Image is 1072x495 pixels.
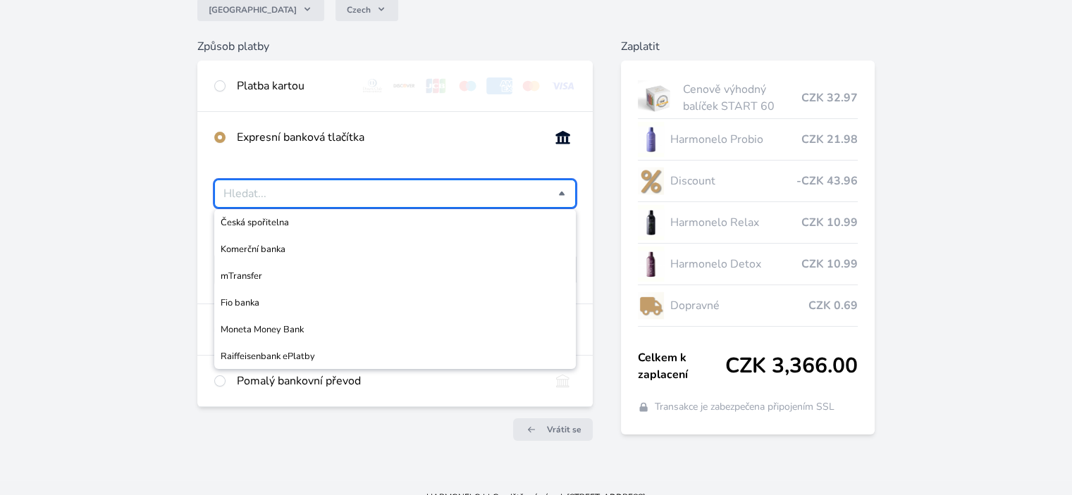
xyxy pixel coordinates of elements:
img: discount-lo.png [638,163,665,199]
span: Harmonelo Probio [670,131,801,148]
img: amex.svg [486,77,512,94]
img: delivery-lo.png [638,288,665,323]
span: Komerční banka [221,242,569,256]
span: Raiffeisenbank ePlatby [221,349,569,363]
img: bankTransfer_IBAN.svg [550,372,576,389]
span: CZK 21.98 [801,131,858,148]
input: Česká spořitelnaKomerční bankamTransferFio bankaMoneta Money BankRaiffeisenbank ePlatby [223,185,557,202]
span: [GEOGRAPHIC_DATA] [209,4,297,15]
img: CLEAN_RELAX_se_stinem_x-lo.jpg [638,205,665,240]
img: DETOX_se_stinem_x-lo.jpg [638,246,665,282]
img: maestro.svg [455,77,481,94]
a: Vrátit se [513,418,593,441]
span: CZK 32.97 [801,89,858,106]
img: start.jpg [638,80,678,115]
span: CZK 0.69 [808,297,858,314]
div: Expresní banková tlačítka [237,129,538,146]
span: -CZK 43.96 [796,173,858,189]
span: Cenově výhodný balíček START 60 [683,81,801,115]
img: jcb.svg [423,77,449,94]
img: mc.svg [518,77,544,94]
span: Vrátit se [547,424,581,435]
img: discover.svg [391,77,417,94]
span: Discount [670,173,796,189]
span: Transakce je zabezpečena připojením SSL [655,400,834,414]
span: Harmonelo Relax [670,214,801,231]
span: Czech [347,4,371,15]
h6: Způsob platby [197,38,592,55]
div: Vyberte svou banku [214,180,575,208]
span: CZK 3,366.00 [725,353,858,379]
span: Česká spořitelna [221,215,569,230]
span: CZK 10.99 [801,256,858,272]
img: diners.svg [359,77,386,94]
span: CZK 10.99 [801,214,858,231]
img: CLEAN_PROBIO_se_stinem_x-lo.jpg [638,122,665,157]
h6: Zaplatit [621,38,875,55]
div: Platba kartou [237,77,348,94]
span: mTransfer [221,269,569,283]
span: Celkem k zaplacení [638,349,725,383]
div: Pomalý bankovní převod [237,372,538,389]
span: Fio banka [221,296,569,310]
img: visa.svg [550,77,576,94]
span: Moneta Money Bank [221,322,569,337]
span: Harmonelo Detox [670,256,801,272]
span: Dopravné [670,297,808,314]
img: onlineBanking_CZ.svg [550,129,576,146]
